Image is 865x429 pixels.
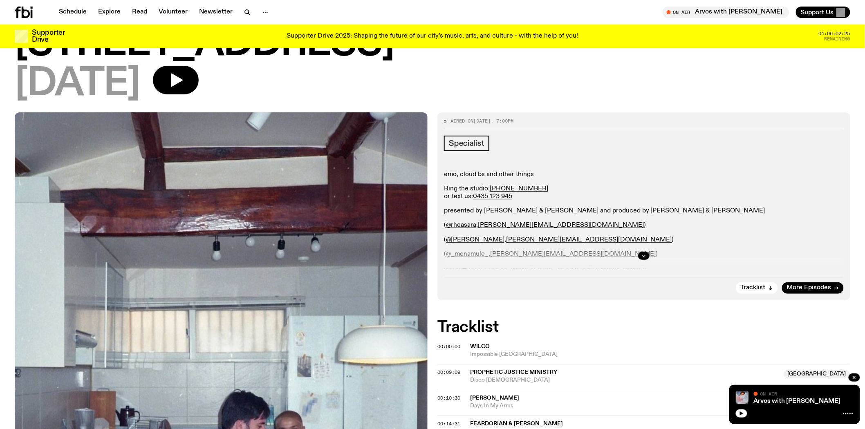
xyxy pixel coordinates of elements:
p: Supporter Drive 2025: Shaping the future of our city’s music, arts, and culture - with the help o... [287,33,578,40]
button: 00:14:31 [437,422,460,426]
button: Support Us [796,7,850,18]
button: 00:00:00 [437,344,460,349]
a: 0435 123 945 [473,193,512,200]
a: Read [127,7,152,18]
span: Aired on [450,118,473,124]
span: Prophetic Justice Ministry [470,369,557,375]
span: More Episodes [787,285,831,291]
a: @rheasara [446,222,476,228]
button: On AirArvos with [PERSON_NAME] [663,7,789,18]
span: Impossible [GEOGRAPHIC_DATA] [470,351,850,358]
span: FearDorian & [PERSON_NAME] [470,421,563,427]
span: 00:00:00 [437,343,460,350]
span: [DATE] [473,118,491,124]
a: Specialist [444,136,489,151]
span: [PERSON_NAME] [470,395,519,401]
span: On Air [760,391,778,396]
span: , 7:00pm [491,118,513,124]
span: Support Us [801,9,834,16]
a: Arvos with [PERSON_NAME] [754,398,841,404]
p: Ring the studio: or text us: [444,185,844,201]
span: Wilco [470,344,490,349]
a: [PERSON_NAME][EMAIL_ADDRESS][DOMAIN_NAME] [506,237,672,243]
h2: Tracklist [437,320,850,335]
span: [DATE] [15,66,140,103]
span: Disco [DEMOGRAPHIC_DATA] [470,376,779,384]
a: Volunteer [154,7,193,18]
span: 00:10:30 [437,395,460,401]
a: More Episodes [782,282,844,294]
span: [GEOGRAPHIC_DATA] [784,370,850,378]
p: ( , ) [444,221,844,229]
a: @[PERSON_NAME] [446,237,504,243]
span: Tracklist [741,285,766,291]
span: 04:06:02:25 [819,31,850,36]
span: Specialist [449,139,484,148]
h3: Supporter Drive [32,29,65,43]
a: Newsletter [194,7,238,18]
span: Remaining [825,37,850,41]
span: 00:14:31 [437,420,460,427]
a: [PHONE_NUMBER] [490,185,548,192]
p: ( , ) [444,236,844,244]
span: 00:09:09 [437,369,460,375]
p: emo, cloud bs and other things [444,171,844,179]
a: Explore [93,7,125,18]
a: [PERSON_NAME][EMAIL_ADDRESS][DOMAIN_NAME] [478,222,644,228]
h1: [STREET_ADDRESS] [15,26,850,63]
span: Days In My Arms [470,402,850,410]
p: presented by [PERSON_NAME] & [PERSON_NAME] and produced by [PERSON_NAME] & [PERSON_NAME] [444,207,844,215]
button: Tracklist [736,282,778,294]
a: Schedule [54,7,92,18]
button: 00:10:30 [437,396,460,400]
button: 00:09:09 [437,370,460,375]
